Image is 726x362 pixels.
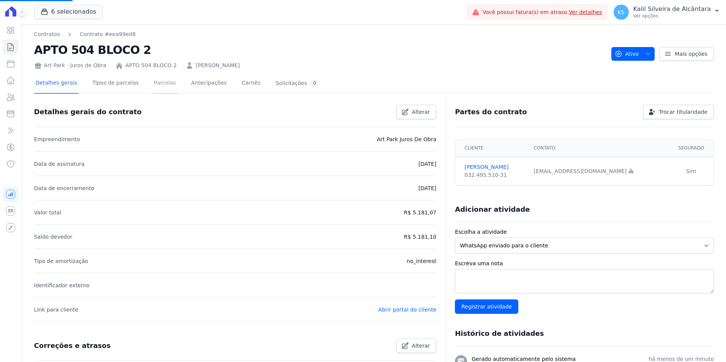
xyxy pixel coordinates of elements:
[377,135,436,144] p: Art Park Juros De Obra
[455,228,714,236] label: Escolha a atividade
[659,47,714,61] a: Mais opções
[669,139,713,157] th: Segurado
[483,8,602,16] span: Você possui fatura(s) em atraso.
[669,157,713,186] td: Sim
[675,50,707,58] span: Mais opções
[34,281,90,290] p: Identificador externo
[34,232,73,241] p: Saldo devedor
[464,171,524,179] div: 032.495.510-31
[34,61,106,69] div: Art Park - Juros de Obra
[643,105,714,119] a: Trocar titularidade
[34,5,103,19] button: 6 selecionados
[34,341,111,350] h3: Correções e atrasos
[240,74,262,94] a: Carnês
[608,2,726,23] button: KS Kalil Silveira de Alcântara Ver opções
[34,305,78,314] p: Link para cliente
[455,139,529,157] th: Cliente
[611,47,655,61] button: Ativo
[418,159,436,168] p: [DATE]
[455,329,544,338] h3: Histórico de atividades
[152,74,177,94] a: Parcelas
[34,30,605,38] nav: Breadcrumb
[404,208,436,217] p: R$ 5.181,07
[412,108,430,116] span: Alterar
[34,74,79,94] a: Detalhes gerais
[34,135,80,144] p: Empreendimento
[34,107,142,116] h3: Detalhes gerais do contrato
[274,74,321,94] a: Solicitações0
[618,9,625,15] span: KS
[455,260,714,268] label: Escreva uma nota
[464,163,524,171] a: [PERSON_NAME]
[396,105,437,119] a: Alterar
[455,205,530,214] h3: Adicionar atividade
[189,74,228,94] a: Antecipações
[615,47,639,61] span: Ativo
[34,208,62,217] p: Valor total
[196,61,240,69] a: [PERSON_NAME]
[569,9,602,15] a: Ver detalhes
[533,167,664,175] div: [EMAIL_ADDRESS][DOMAIN_NAME]
[407,257,436,266] p: no_interest
[80,30,136,38] a: Contrato #eea99ed8
[276,80,319,87] div: Solicitações
[396,338,437,353] a: Alterar
[633,5,711,13] p: Kalil Silveira de Alcântara
[378,307,436,313] a: Abrir portal do cliente
[34,41,605,58] h2: APTO 504 BLOCO 2
[455,107,527,116] h3: Partes do contrato
[34,30,60,38] a: Contratos
[412,342,430,349] span: Alterar
[34,257,88,266] p: Tipo de amortização
[455,299,518,314] input: Registrar atividade
[404,232,436,241] p: R$ 5.181,10
[633,13,711,19] p: Ver opções
[34,30,136,38] nav: Breadcrumb
[529,139,669,157] th: Contato
[310,80,319,87] div: 0
[91,74,140,94] a: Tipos de parcelas
[34,184,95,193] p: Data de encerramento
[659,108,707,116] span: Trocar titularidade
[34,159,85,168] p: Data de assinatura
[418,184,436,193] p: [DATE]
[125,61,177,69] a: APTO 504 BLOCO 2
